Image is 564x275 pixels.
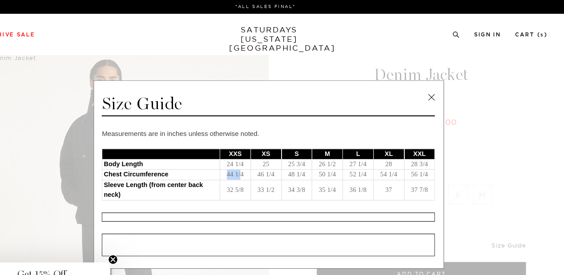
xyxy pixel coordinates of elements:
td: 54 1/4 [379,167,407,177]
p: *ALL SALES FINAL* [21,13,536,20]
button: Close teaser [133,246,142,255]
td: 37 7/8 [407,176,435,195]
div: Get 15% OffClose teaser [9,253,135,275]
td: 24 1/4 [237,157,266,167]
td: L [350,148,379,158]
td: M [322,148,350,158]
td: XL [379,148,407,158]
td: 28 [379,157,407,167]
td: 25 [265,157,294,167]
td: 28 3/4 [407,157,435,167]
td: XXS [237,148,266,158]
td: 35 1/4 [322,176,350,195]
td: 48 1/4 [294,167,322,177]
td: 34 3/8 [294,176,322,195]
a: Sign In [471,40,496,45]
td: Chest Circumference [128,167,237,177]
td: 25 3/4 [294,157,322,167]
td: Sleeve Length (from center back neck) [128,176,237,195]
td: Body Length [128,157,237,167]
p: FREE DOMESTIC SHIPPING OVER $150 TO THE CONTIGUOUS 48 STATES [21,4,536,10]
td: 26 1/2 [322,157,350,167]
td: XXL [407,148,435,158]
td: 50 1/4 [322,167,350,177]
td: S [294,148,322,158]
td: XS [265,148,294,158]
p: Measurements are in inches unless otherwise noted. [128,129,435,139]
a: Cart (5) [509,40,540,45]
div: Size Guide [128,96,435,118]
td: 32 5/8 [237,176,266,195]
td: 37 [379,176,407,195]
span: Get 15% Off [49,259,95,269]
td: 44 1/4 [237,167,266,177]
td: 52 1/4 [350,167,379,177]
td: 33 1/2 [265,176,294,195]
a: SATURDAYS[US_STATE][GEOGRAPHIC_DATA] [246,34,319,59]
small: 5 [533,41,536,45]
td: 46 1/4 [265,167,294,177]
td: 36 1/8 [350,176,379,195]
td: 56 1/4 [407,167,435,177]
td: 27 1/4 [350,157,379,167]
a: Archive Sale [18,40,66,45]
